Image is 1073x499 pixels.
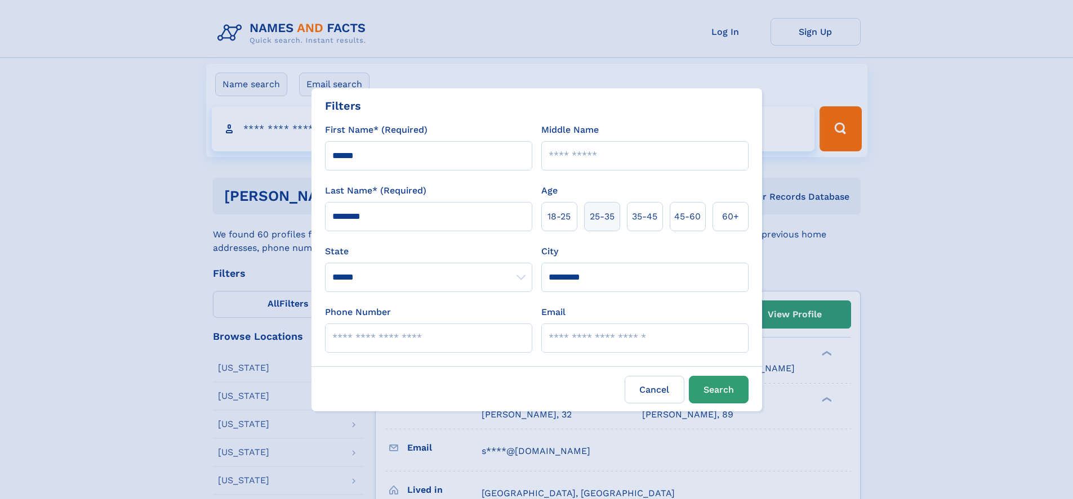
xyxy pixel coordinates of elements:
label: Last Name* (Required) [325,184,426,197]
label: Middle Name [541,123,599,137]
label: Phone Number [325,305,391,319]
span: 25‑35 [590,210,615,223]
span: 18‑25 [547,210,571,223]
label: Age [541,184,558,197]
label: City [541,245,558,258]
span: 45‑60 [674,210,701,223]
button: Search [689,376,749,403]
span: 35‑45 [632,210,657,223]
span: 60+ [722,210,739,223]
label: Email [541,305,566,319]
label: State [325,245,532,258]
label: Cancel [625,376,684,403]
div: Filters [325,97,361,114]
label: First Name* (Required) [325,123,428,137]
